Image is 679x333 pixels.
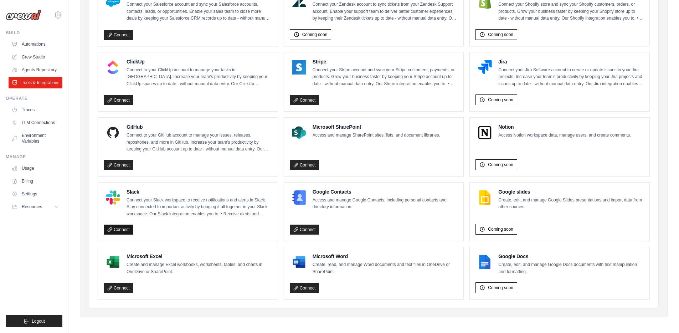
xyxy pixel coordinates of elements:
[488,226,513,232] span: Coming soon
[498,58,644,65] h4: Jira
[292,255,306,269] img: Microsoft Word Logo
[9,163,62,174] a: Usage
[127,188,272,195] h4: Slack
[127,253,272,260] h4: Microsoft Excel
[313,1,458,22] p: Connect your Zendesk account to sync tickets from your Zendesk Support account. Enable your suppo...
[9,51,62,63] a: Crew Studio
[9,77,62,88] a: Tools & Integrations
[302,32,328,37] span: Coming soon
[104,95,133,105] a: Connect
[6,315,62,327] button: Logout
[6,10,41,20] img: Logo
[127,261,272,275] p: Create and manage Excel workbooks, worksheets, tables, and charts in OneDrive or SharePoint.
[106,190,120,205] img: Slack Logo
[106,255,120,269] img: Microsoft Excel Logo
[498,188,644,195] h4: Google slides
[104,160,133,170] a: Connect
[32,318,45,324] span: Logout
[313,132,440,139] p: Access and manage SharePoint sites, lists, and document libraries.
[488,97,513,103] span: Coming soon
[106,125,120,140] img: GitHub Logo
[313,188,458,195] h4: Google Contacts
[498,132,631,139] p: Access Notion workspace data, manage users, and create comments.
[9,64,62,76] a: Agents Repository
[9,188,62,200] a: Settings
[9,175,62,187] a: Billing
[127,132,272,153] p: Connect to your GitHub account to manage your issues, releases, repositories, and more in GitHub....
[127,123,272,130] h4: GitHub
[6,30,62,36] div: Build
[498,123,631,130] h4: Notion
[478,125,492,140] img: Notion Logo
[104,283,133,293] a: Connect
[6,96,62,101] div: Operate
[127,67,272,88] p: Connect to your ClickUp account to manage your tasks in [GEOGRAPHIC_DATA]. Increase your team’s p...
[9,39,62,50] a: Automations
[292,125,306,140] img: Microsoft SharePoint Logo
[498,253,644,260] h4: Google Docs
[22,204,42,210] span: Resources
[488,32,513,37] span: Coming soon
[292,190,306,205] img: Google Contacts Logo
[9,201,62,212] button: Resources
[478,60,492,75] img: Jira Logo
[106,60,120,75] img: ClickUp Logo
[104,225,133,235] a: Connect
[478,190,492,205] img: Google slides Logo
[498,1,644,22] p: Connect your Shopify store and sync your Shopify customers, orders, or products. Grow your busine...
[313,58,458,65] h4: Stripe
[313,261,458,275] p: Create, read, and manage Word documents and text files in OneDrive or SharePoint.
[313,67,458,88] p: Connect your Stripe account and sync your Stripe customers, payments, or products. Grow your busi...
[9,117,62,128] a: LLM Connections
[104,30,133,40] a: Connect
[313,253,458,260] h4: Microsoft Word
[313,123,440,130] h4: Microsoft SharePoint
[127,1,272,22] p: Connect your Salesforce account and sync your Salesforce accounts, contacts, leads, or opportunit...
[313,197,458,211] p: Access and manage Google Contacts, including personal contacts and directory information.
[292,60,306,75] img: Stripe Logo
[127,197,272,218] p: Connect your Slack workspace to receive notifications and alerts in Slack. Stay connected to impo...
[290,283,319,293] a: Connect
[498,67,644,88] p: Connect your Jira Software account to create or update issues in your Jira projects. Increase you...
[6,154,62,160] div: Manage
[488,285,513,291] span: Coming soon
[127,58,272,65] h4: ClickUp
[488,162,513,168] span: Coming soon
[498,261,644,275] p: Create, edit, and manage Google Docs documents with text manipulation and formatting.
[9,130,62,147] a: Environment Variables
[478,255,492,269] img: Google Docs Logo
[290,95,319,105] a: Connect
[498,197,644,211] p: Create, edit, and manage Google Slides presentations and import data from other sources.
[9,104,62,116] a: Traces
[290,160,319,170] a: Connect
[290,225,319,235] a: Connect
